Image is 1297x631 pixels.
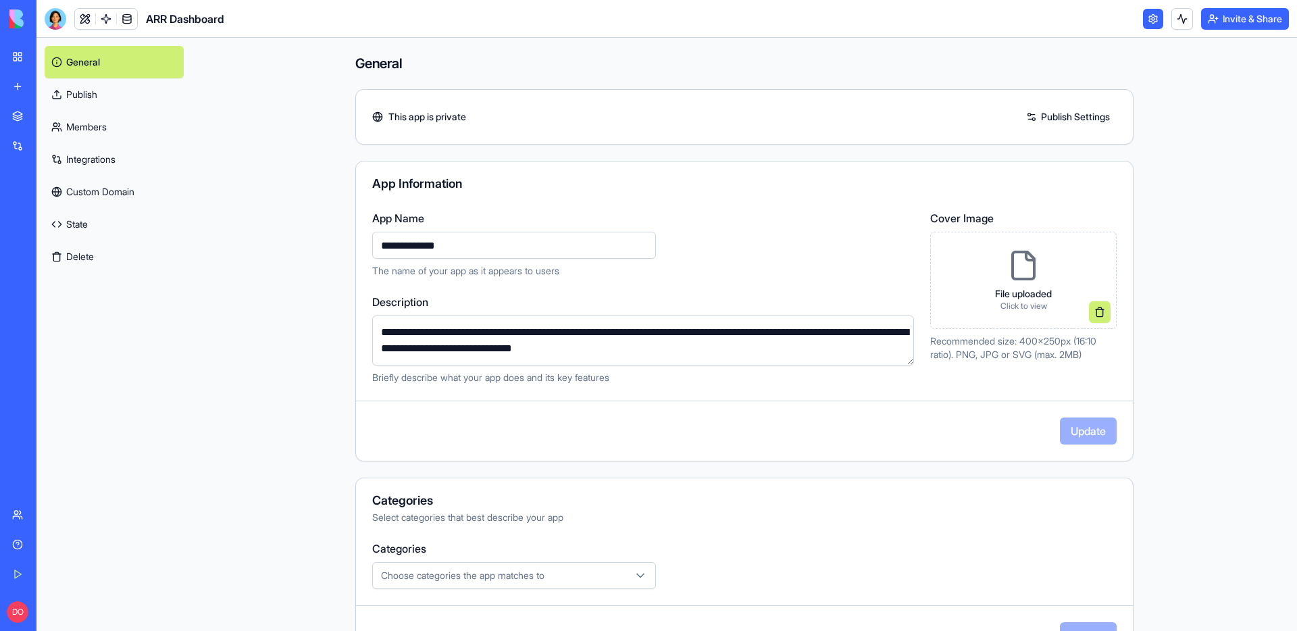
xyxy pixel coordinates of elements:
span: DO [7,601,28,623]
button: Delete [45,241,184,273]
h4: General [355,54,1134,73]
button: Choose categories the app matches to [372,562,656,589]
p: The name of your app as it appears to users [372,264,914,278]
a: Members [45,111,184,143]
label: App Name [372,210,914,226]
a: Publish [45,78,184,111]
p: File uploaded [995,287,1052,301]
div: Categories [372,495,1117,507]
a: Integrations [45,143,184,176]
a: State [45,208,184,241]
div: App Information [372,178,1117,190]
a: Publish Settings [1019,106,1117,128]
div: File uploadedClick to view [930,232,1117,329]
label: Categories [372,540,1117,557]
span: This app is private [388,110,466,124]
a: Custom Domain [45,176,184,208]
button: Invite & Share [1201,8,1289,30]
span: ARR Dashboard [146,11,224,27]
p: Click to view [995,301,1052,311]
p: Recommended size: 400x250px (16:10 ratio). PNG, JPG or SVG (max. 2MB) [930,334,1117,361]
a: General [45,46,184,78]
div: Select categories that best describe your app [372,511,1117,524]
label: Cover Image [930,210,1117,226]
img: logo [9,9,93,28]
span: Choose categories the app matches to [381,569,544,582]
p: Briefly describe what your app does and its key features [372,371,914,384]
label: Description [372,294,914,310]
